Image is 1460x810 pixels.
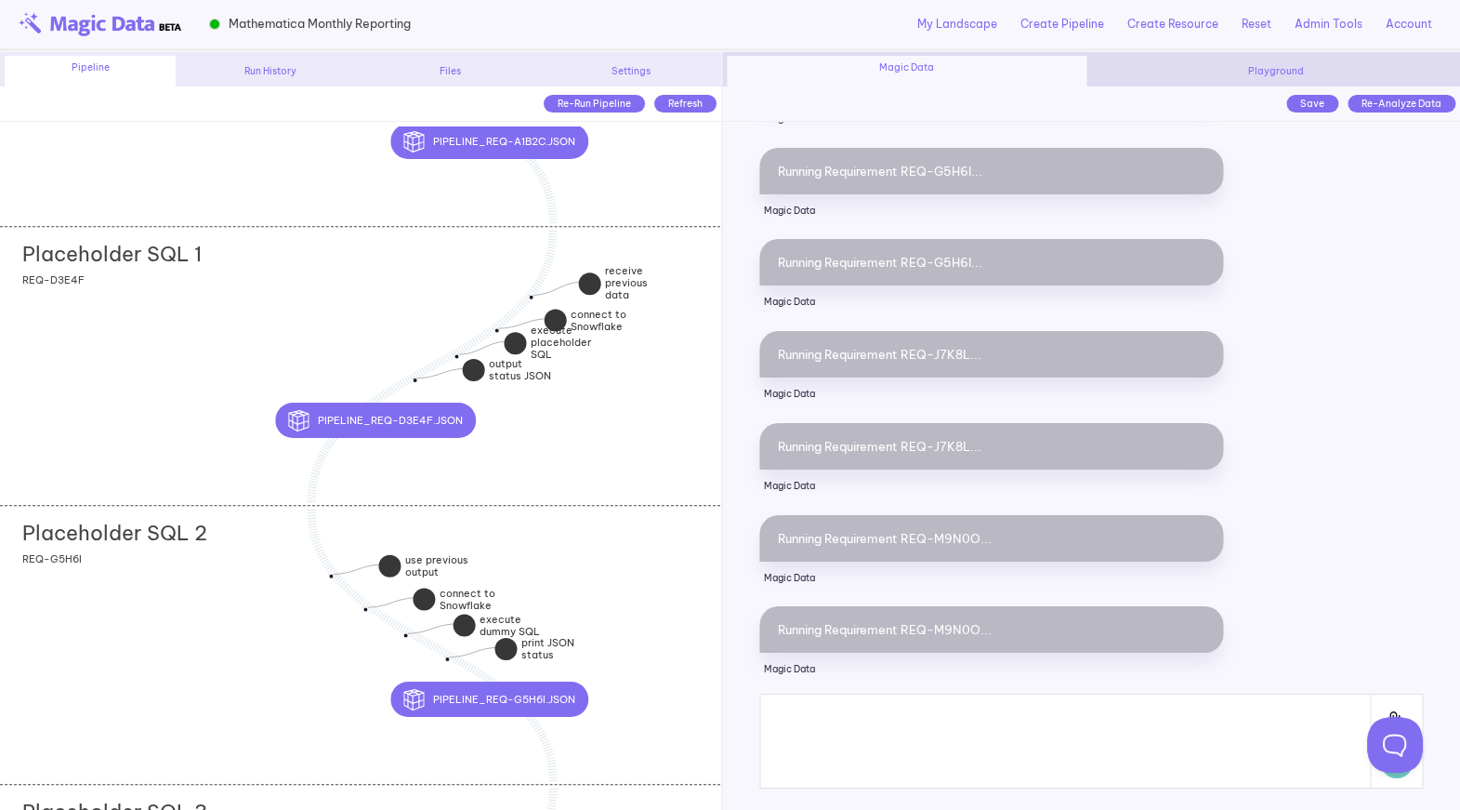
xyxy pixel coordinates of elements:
div: connect to Snowflake [367,606,460,631]
div: use previous output [333,574,426,598]
strong: connect to Snowflake [571,308,626,333]
div: Magic Data [727,56,1086,86]
div: Running Requirement REQ-G5H6I... [759,239,1224,285]
div: Playground [1096,64,1455,78]
div: Re-Run Pipeline [544,95,645,113]
div: execute placeholder SQL [458,353,551,390]
div: Save [1286,95,1338,113]
h2: Placeholder SQL 1 [22,242,202,266]
p: Magic Data [759,470,1224,503]
strong: print JSON status [521,636,574,661]
div: Pipeline [5,56,176,86]
div: Run History [185,64,356,78]
span: REQ-G5H6I [22,552,82,565]
div: Running Requirement REQ-J7K8L... [759,423,1224,470]
p: Magic Data [759,653,1224,686]
a: Reset [1242,16,1271,33]
div: Refresh [654,95,717,113]
strong: connect to Snowflake [440,587,495,612]
div: Re-Analyze Data [1348,95,1455,113]
div: pipeline_REQ-D3E4F.json [375,403,575,438]
div: Running Requirement REQ-M9N0O... [759,606,1224,653]
strong: output status JSON [489,357,551,382]
div: Settings [546,64,717,78]
button: pipeline_REQ-A1B2C.json [391,124,588,159]
p: Magic Data [759,378,1224,411]
a: Create Pipeline [1020,16,1104,33]
button: pipeline_REQ-G5H6I.json [391,682,588,717]
div: execute dummy SQL [407,632,500,657]
strong: execute placeholder SQL [531,324,591,361]
div: Running Requirement REQ-J7K8L... [759,331,1224,378]
div: Running Requirement REQ-M9N0O... [759,515,1224,562]
strong: use previous output [405,553,468,578]
h2: Placeholder SQL 2 [22,521,207,545]
button: pipeline_REQ-D3E4F.json [276,403,476,438]
div: pipeline_REQ-G5H6I.json [490,682,687,717]
div: pipeline_REQ-A1B2C.json [490,124,687,159]
div: connect to Snowflake [498,327,591,352]
div: receive previous data [533,295,625,331]
p: Magic Data [759,562,1224,595]
span: Mathematica Monthly Reporting [229,15,411,33]
img: Attach File [1380,704,1413,746]
a: Account [1386,16,1432,33]
strong: receive previous data [605,264,648,301]
strong: execute dummy SQL [480,613,540,638]
a: Create Resource [1127,16,1218,33]
img: beta-logo.png [19,12,181,36]
div: Files [365,64,536,78]
div: output status JSON [416,378,509,402]
iframe: Toggle Customer Support [1367,717,1423,773]
div: Running Requirement REQ-G5H6I... [759,148,1224,194]
a: Admin Tools [1295,16,1362,33]
a: My Landscape [917,16,997,33]
p: Magic Data [759,194,1224,228]
p: Magic Data [759,285,1224,319]
div: print JSON status [449,657,542,681]
span: REQ-D3E4F [22,273,85,286]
